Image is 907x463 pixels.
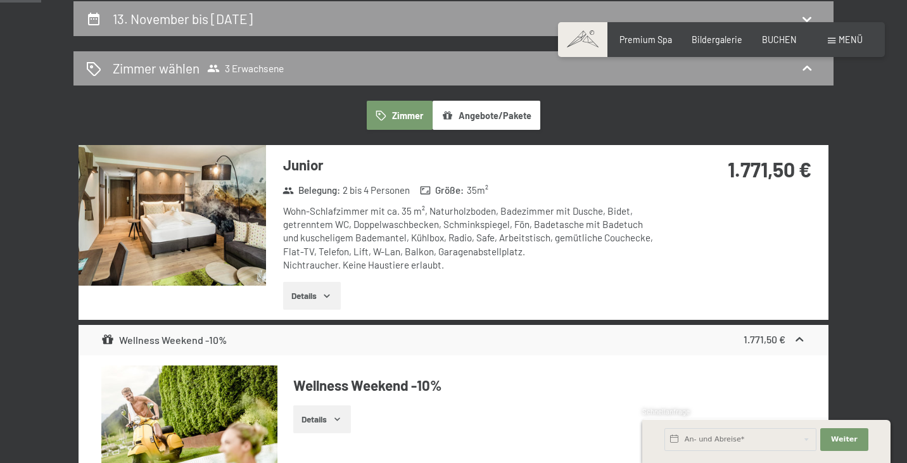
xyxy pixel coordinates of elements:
strong: Belegung : [282,184,340,197]
h2: Zimmer wählen [113,59,200,77]
h4: Wellness Weekend -10% [293,376,806,395]
strong: 1.771,50 € [744,333,785,345]
span: 35 m² [467,184,488,197]
a: Bildergalerie [692,34,742,45]
h3: Junior [283,155,660,175]
div: Wohn-Schlafzimmer mit ca. 35 m², Naturholzboden, Badezimmer mit Dusche, Bidet, getrenntem WC, Dop... [283,205,660,272]
button: Zimmer [367,101,433,130]
a: BUCHEN [762,34,797,45]
span: Weiter [831,434,858,445]
button: Angebote/Pakete [433,101,540,130]
a: Premium Spa [619,34,672,45]
h2: 13. November bis [DATE] [113,11,253,27]
strong: Größe : [420,184,464,197]
img: mss_renderimg.php [79,145,266,286]
div: Wellness Weekend -10% [101,333,227,348]
div: Wellness Weekend -10%1.771,50 € [79,325,828,355]
button: Details [283,282,341,310]
span: 3 Erwachsene [207,62,284,75]
button: Details [293,405,351,433]
span: Schnellanfrage [642,407,690,415]
strong: 1.771,50 € [728,157,811,181]
span: Menü [839,34,863,45]
span: 2 bis 4 Personen [343,184,410,197]
button: Weiter [820,428,868,451]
